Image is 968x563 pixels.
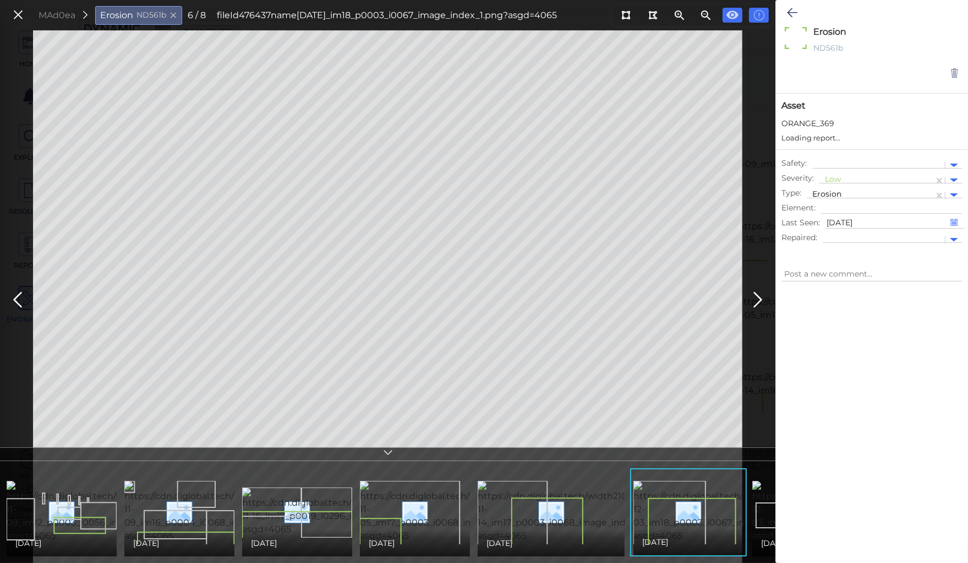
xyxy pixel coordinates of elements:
span: Element : [781,202,816,214]
span: Last Seen : [781,217,820,229]
img: https://cdn.diglobal.tech/width210/4065/2021-11-16_im17_p0019_i0296_image_index_2.png?asgd=4065 [242,488,442,536]
span: [DATE] [251,537,277,550]
span: [DATE] [15,537,41,550]
span: [DATE] [369,537,395,550]
span: [DATE] [133,537,159,550]
span: Safety : [781,158,807,169]
img: https://cdn.diglobal.tech/width210/4065/2017-11-14_im17_p0003_i0068_image_index_2.png?asgd=4065 [478,481,677,543]
span: [DATE] [642,535,668,549]
img: https://cdn.diglobal.tech/width210/4065/2023-11-09_im16_p0004_i0068_image_index_1.png?asgd=4065 [124,481,326,543]
div: MAd0ea [39,9,75,22]
span: Low [825,174,841,184]
div: fileId 476437 name [DATE]_im18_p0003_i0067_image_index_1.png?asgd=4065 [217,9,557,22]
span: Erosion [812,189,841,199]
span: ORANGE_369 [781,118,834,129]
div: 6 / 8 [188,9,206,22]
div: ND561b [811,42,925,56]
img: https://cdn.diglobal.tech/width210/4065/2015-12-03_im18_p0003_i0067_image_index_1.png?asgd=4065 [633,481,833,543]
iframe: Chat [921,513,960,555]
span: Erosion [100,9,133,22]
img: https://cdn.diglobal.tech/width210/4065/2023-11-09_im12_p0003_i0056_image_index_2.png?asgd=4065 [7,481,208,543]
span: Type : [781,187,801,199]
span: Severity : [781,172,814,184]
span: Repaired : [781,232,817,243]
span: [DATE] [761,537,787,550]
span: Loading report... [781,133,840,142]
span: Asset [781,99,962,112]
span: ND561b [136,9,166,21]
img: https://cdn.diglobal.tech/width210/4065/2019-11-05_im17_p0003_i0068_image_index_2.png?asgd=4065 [360,481,560,543]
textarea: Erosion [811,25,925,38]
img: https://cdn.diglobal.tech/width210/4065/2015-12-03_im17_p0003_i0068_image_index_2.png?asgd=4065 [752,481,952,543]
span: [DATE] [486,537,512,550]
